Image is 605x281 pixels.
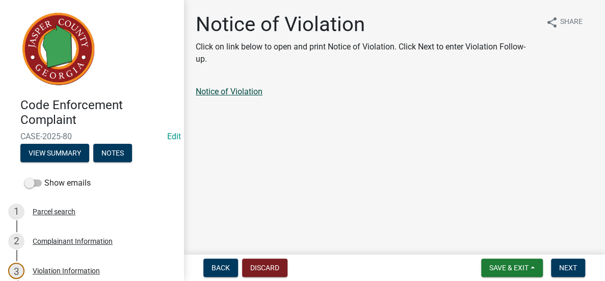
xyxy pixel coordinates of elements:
[167,132,181,141] wm-modal-confirm: Edit Application Number
[8,233,24,249] div: 2
[196,41,536,65] p: Click on link below to open and print Notice of Violation. Click Next to enter Violation Follow-up.
[196,87,262,96] a: Notice of Violation
[8,203,24,220] div: 1
[33,208,75,215] div: Parcel search
[33,267,100,274] div: Violation Information
[20,11,97,87] img: Jasper County, Georgia
[489,264,529,272] span: Save & Exit
[212,264,230,272] span: Back
[203,259,238,277] button: Back
[20,98,175,127] h4: Code Enforcement Complaint
[538,12,591,32] button: shareShare
[481,259,543,277] button: Save & Exit
[20,132,163,141] span: CASE-2025-80
[93,149,132,158] wm-modal-confirm: Notes
[8,263,24,279] div: 3
[93,144,132,162] button: Notes
[551,259,585,277] button: Next
[20,149,89,158] wm-modal-confirm: Summary
[546,16,558,29] i: share
[33,238,113,245] div: Complainant Information
[24,177,91,189] label: Show emails
[196,12,536,37] h1: Notice of Violation
[560,16,583,29] span: Share
[167,132,181,141] a: Edit
[559,264,577,272] span: Next
[20,144,89,162] button: View Summary
[242,259,287,277] button: Discard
